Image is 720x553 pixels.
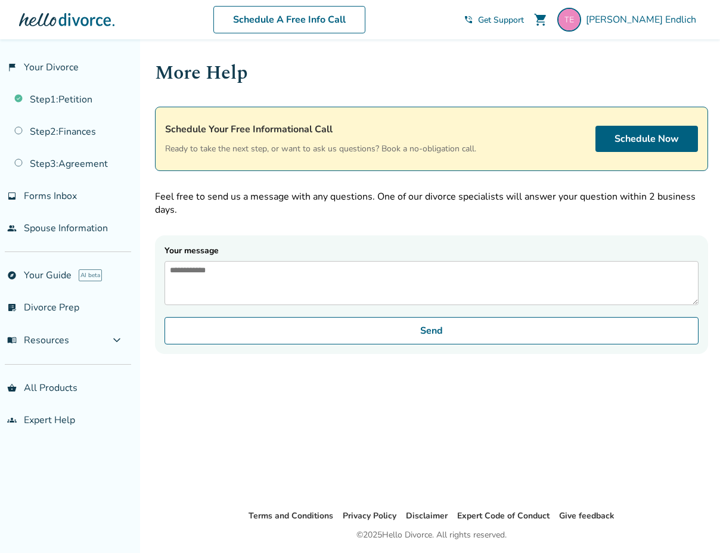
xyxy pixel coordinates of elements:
[343,510,396,521] a: Privacy Policy
[79,269,102,281] span: AI beta
[155,190,708,216] p: Feel free to send us a message with any questions. One of our divorce specialists will answer you...
[7,63,17,72] span: flag_2
[7,415,17,425] span: groups
[464,14,524,26] a: phone_in_talkGet Support
[586,13,701,26] span: [PERSON_NAME] Endlich
[7,191,17,201] span: inbox
[110,333,124,347] span: expand_more
[165,245,699,305] label: Your message
[478,14,524,26] span: Get Support
[165,317,699,344] button: Send
[464,15,473,24] span: phone_in_talk
[155,58,708,88] h1: More Help
[7,303,17,312] span: list_alt_check
[165,261,699,305] textarea: Your message
[7,334,69,347] span: Resources
[356,528,507,542] div: © 2025 Hello Divorce. All rights reserved.
[249,510,333,521] a: Terms and Conditions
[406,509,448,523] li: Disclaimer
[165,122,476,156] div: Ready to take the next step, or want to ask us questions? Book a no-obligation call.
[557,8,581,32] img: todd.endlich@gmail.com
[165,122,476,137] h4: Schedule Your Free Informational Call
[24,189,77,203] span: Forms Inbox
[7,383,17,393] span: shopping_basket
[7,335,17,345] span: menu_book
[213,6,365,33] a: Schedule A Free Info Call
[533,13,548,27] span: shopping_cart
[7,223,17,233] span: people
[7,271,17,280] span: explore
[453,74,720,553] iframe: Chat Widget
